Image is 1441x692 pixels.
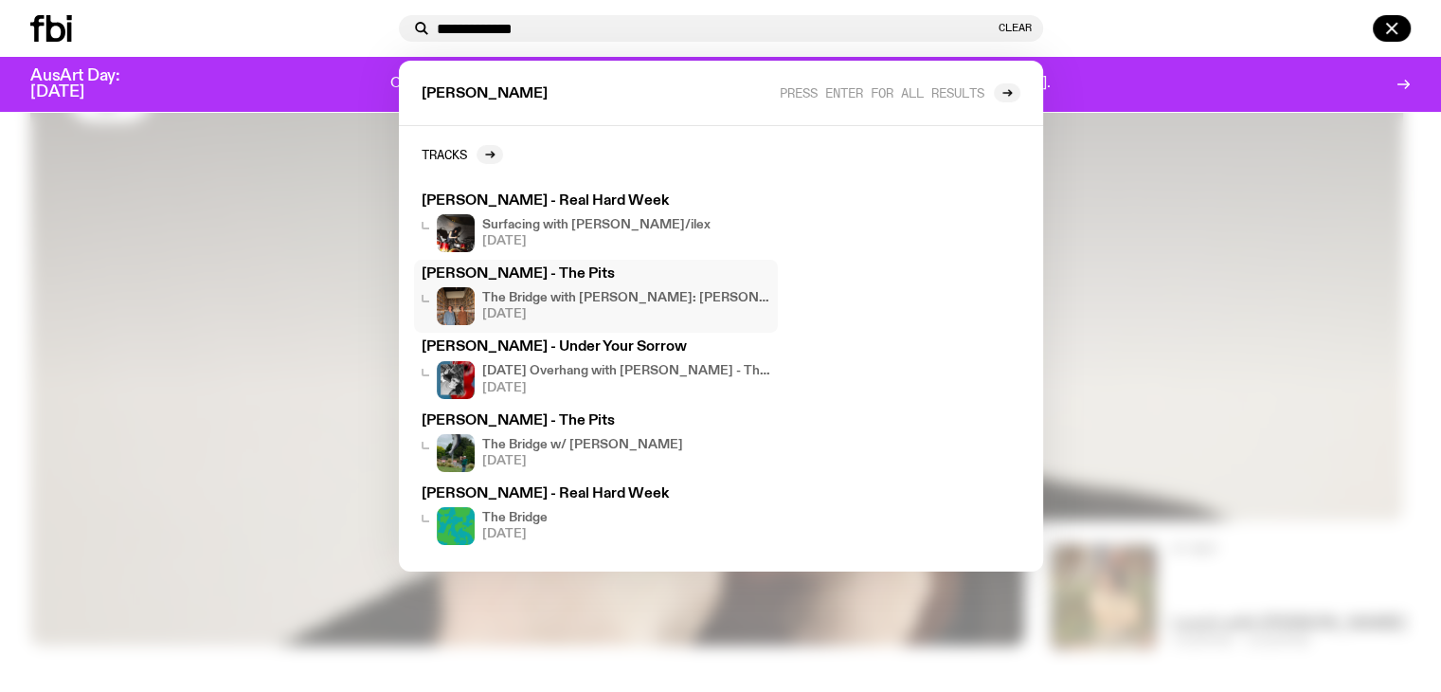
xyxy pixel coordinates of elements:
h2: Tracks [422,147,467,161]
h4: [DATE] Overhang with [PERSON_NAME] - The Day of Solid Control [482,365,770,377]
h3: [PERSON_NAME] - Under Your Sorrow [422,340,770,355]
span: [DATE] [482,528,548,540]
h4: The Bridge with [PERSON_NAME]: [PERSON_NAME] [PERSON_NAME] Live in-Studio Performance [482,292,770,304]
h3: [PERSON_NAME] - Real Hard Week [422,194,770,209]
h3: [PERSON_NAME] - The Pits [422,414,770,428]
span: [DATE] [482,455,683,467]
h4: The Bridge [482,512,548,524]
h3: [PERSON_NAME] - The Pits [422,267,770,282]
a: [PERSON_NAME] - The PitsThe Bridge w/ [PERSON_NAME][DATE] [414,407,778,480]
a: [PERSON_NAME] - Real Hard Weekblue and green noise patternThe Bridge[DATE] [414,480,778,553]
a: Press enter for all results [780,83,1020,102]
span: [DATE] [482,382,770,394]
a: [PERSON_NAME] - Under Your Sorrow[DATE] Overhang with [PERSON_NAME] - The Day of Solid Control[DATE] [414,333,778,406]
span: [DATE] [482,235,711,247]
a: Tracks [422,145,503,164]
button: Clear [999,23,1032,33]
a: [PERSON_NAME] - Real Hard WeekImage by Billy ZammitSurfacing with [PERSON_NAME]/ilex[DATE] [414,187,778,260]
span: Press enter for all results [780,85,984,100]
h3: AusArt Day: [DATE] [30,68,152,100]
h4: Surfacing with [PERSON_NAME]/ilex [482,219,711,231]
h4: The Bridge w/ [PERSON_NAME] [482,439,683,451]
img: Image by Billy Zammit [437,214,475,252]
h3: [PERSON_NAME] - Real Hard Week [422,487,770,501]
a: [PERSON_NAME] - The PitsThe Bridge with [PERSON_NAME]: [PERSON_NAME] [PERSON_NAME] Live in-Studio... [414,260,778,333]
span: [PERSON_NAME] [422,87,548,101]
img: blue and green noise pattern [437,507,475,545]
span: [DATE] [482,308,770,320]
p: One day. One community. One frequency worth fighting for. Donate to support [DOMAIN_NAME]. [390,76,1051,93]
